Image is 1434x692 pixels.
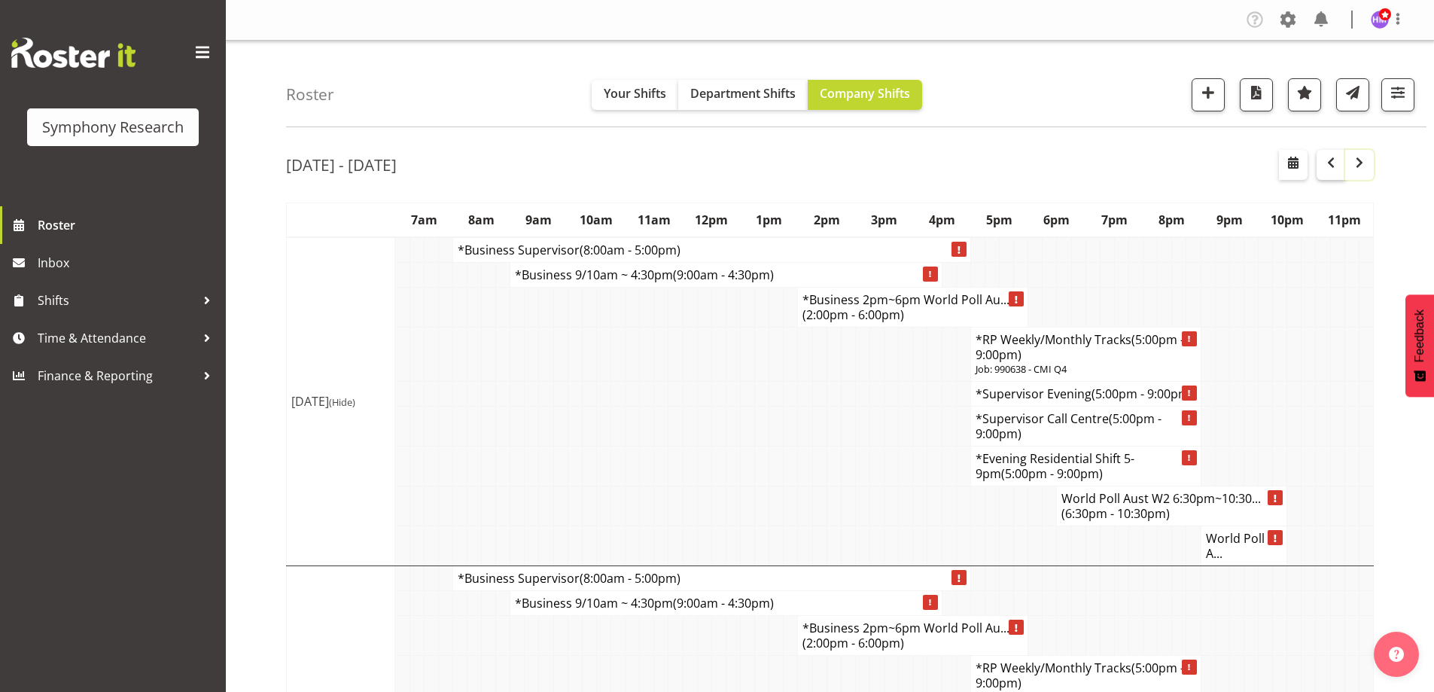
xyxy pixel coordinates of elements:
[42,116,184,139] div: Symphony Research
[855,203,912,237] th: 3pm
[38,327,196,349] span: Time & Attendance
[1389,647,1404,662] img: help-xxl-2.png
[568,203,625,237] th: 10am
[976,332,1196,362] h4: *RP Weekly/Monthly Tracks
[1206,531,1283,561] h4: World Poll A...
[287,237,395,566] td: [DATE]
[452,203,510,237] th: 8am
[976,386,1196,401] h4: *Supervisor Evening
[976,660,1196,690] h4: *RP Weekly/Monthly Tracks
[673,267,774,283] span: (9:00am - 4:30pm)
[11,38,135,68] img: Rosterit website logo
[1143,203,1201,237] th: 8pm
[592,80,678,110] button: Your Shifts
[1371,11,1389,29] img: hitesh-makan1261.jpg
[458,571,966,586] h4: *Business Supervisor
[1279,150,1308,180] button: Select a specific date within the roster.
[970,203,1028,237] th: 5pm
[286,155,397,175] h2: [DATE] - [DATE]
[1061,491,1282,521] h4: World Poll Aust W2 6:30pm~10:30...
[976,362,1196,376] p: Job: 990638 - CMI Q4
[515,267,936,282] h4: *Business 9/10am ~ 4:30pm
[286,86,334,103] h4: Roster
[1288,78,1321,111] button: Highlight an important date within the roster.
[1381,78,1414,111] button: Filter Shifts
[820,85,910,102] span: Company Shifts
[802,306,904,323] span: (2:00pm - 6:00pm)
[515,596,936,611] h4: *Business 9/10am ~ 4:30pm
[1240,78,1273,111] button: Download a PDF of the roster according to the set date range.
[1413,309,1426,362] span: Feedback
[802,635,904,651] span: (2:00pm - 6:00pm)
[1192,78,1225,111] button: Add a new shift
[976,410,1162,442] span: (5:00pm - 9:00pm)
[1085,203,1143,237] th: 7pm
[1405,294,1434,397] button: Feedback - Show survey
[802,620,1023,651] h4: *Business 2pm~6pm World Poll Au...
[741,203,798,237] th: 1pm
[1316,203,1374,237] th: 11pm
[1028,203,1085,237] th: 6pm
[1061,505,1170,522] span: (6:30pm - 10:30pm)
[976,451,1196,481] h4: *Evening Residential Shift 5-9pm
[808,80,922,110] button: Company Shifts
[580,570,680,587] span: (8:00am - 5:00pm)
[1091,386,1193,402] span: (5:00pm - 9:00pm)
[802,292,1023,322] h4: *Business 2pm~6pm World Poll Au...
[678,80,808,110] button: Department Shifts
[38,289,196,312] span: Shifts
[38,364,196,387] span: Finance & Reporting
[626,203,683,237] th: 11am
[913,203,970,237] th: 4pm
[1336,78,1369,111] button: Send a list of all shifts for the selected filtered period to all rostered employees.
[1258,203,1315,237] th: 10pm
[604,85,666,102] span: Your Shifts
[395,203,452,237] th: 7am
[798,203,855,237] th: 2pm
[580,242,680,258] span: (8:00am - 5:00pm)
[458,242,966,258] h4: *Business Supervisor
[1201,203,1258,237] th: 9pm
[683,203,740,237] th: 12pm
[38,251,218,274] span: Inbox
[976,660,1184,691] span: (5:00pm - 9:00pm)
[976,411,1196,441] h4: *Supervisor Call Centre
[690,85,796,102] span: Department Shifts
[673,595,774,611] span: (9:00am - 4:30pm)
[329,395,355,409] span: (Hide)
[1001,465,1103,482] span: (5:00pm - 9:00pm)
[38,214,218,236] span: Roster
[510,203,568,237] th: 9am
[976,331,1184,363] span: (5:00pm - 9:00pm)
